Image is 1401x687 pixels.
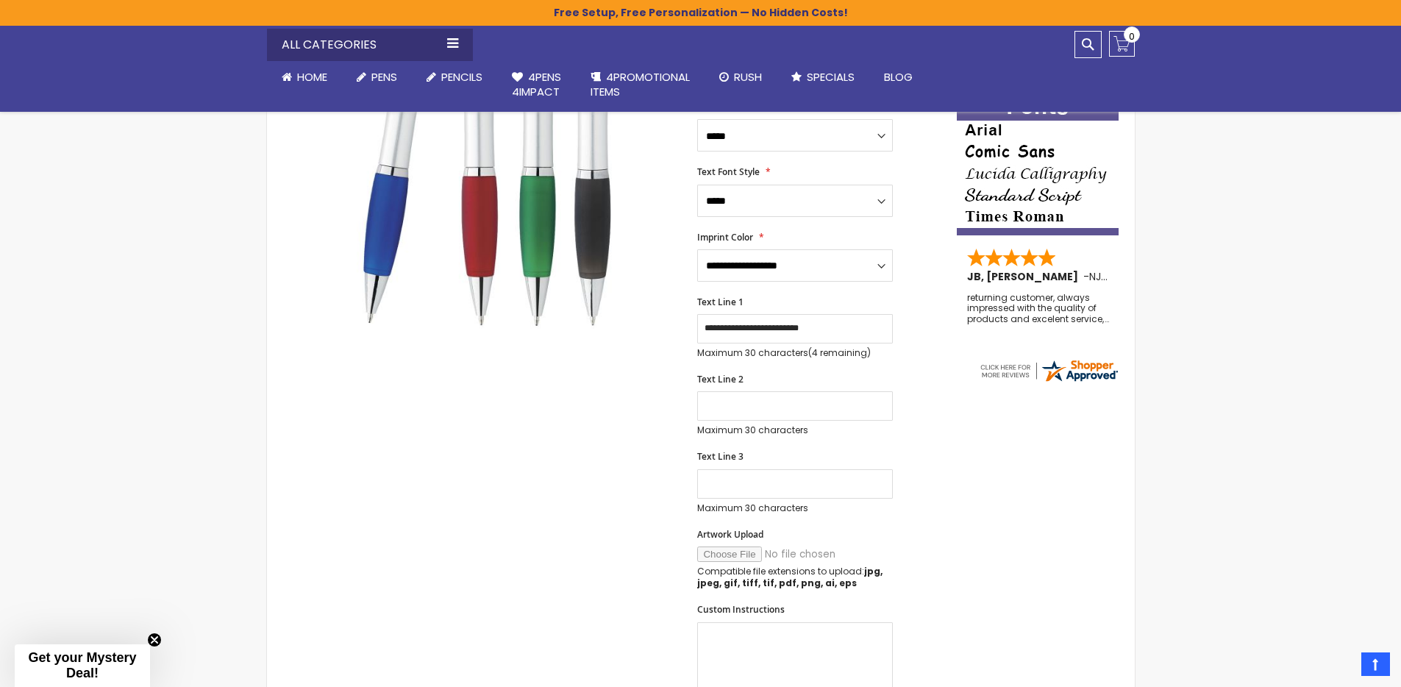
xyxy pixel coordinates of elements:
a: Rush [705,61,777,93]
span: Artwork Upload [697,528,763,541]
span: Text Line 1 [697,296,744,308]
span: Home [297,69,327,85]
span: 4Pens 4impact [512,69,561,99]
span: (4 remaining) [808,346,871,359]
span: 0 [1129,29,1135,43]
p: Maximum 30 characters [697,502,893,514]
span: NJ [1089,269,1108,284]
a: 0 [1109,31,1135,57]
div: All Categories [267,29,473,61]
span: Rush [734,69,762,85]
button: Close teaser [147,633,162,647]
span: Imprint Color [697,231,753,243]
a: Blog [869,61,927,93]
div: Get your Mystery Deal!Close teaser [15,644,150,687]
a: 4pens.com certificate URL [978,374,1119,387]
strong: jpg, jpeg, gif, tiff, tif, pdf, png, ai, eps [697,565,883,589]
img: font-personalization-examples [957,93,1119,235]
span: Get your Mystery Deal! [28,650,136,680]
span: Text Line 3 [697,450,744,463]
span: Pencils [441,69,482,85]
p: Maximum 30 characters [697,347,893,359]
div: returning customer, always impressed with the quality of products and excelent service, will retu... [967,293,1110,324]
span: Text Line 2 [697,373,744,385]
a: Home [267,61,342,93]
p: Compatible file extensions to upload: [697,566,893,589]
a: Top [1361,652,1390,676]
span: Text Font Style [697,165,760,178]
span: Blog [884,69,913,85]
a: 4PROMOTIONALITEMS [576,61,705,109]
span: - , [1083,269,1211,284]
img: 4pens.com widget logo [978,357,1119,384]
span: Specials [807,69,855,85]
p: Maximum 30 characters [697,424,893,436]
a: 4Pens4impact [497,61,576,109]
a: Pens [342,61,412,93]
a: Pencils [412,61,497,93]
span: 4PROMOTIONAL ITEMS [591,69,690,99]
span: JB, [PERSON_NAME] [967,269,1083,284]
span: Pens [371,69,397,85]
span: Custom Instructions [697,603,785,616]
a: Specials [777,61,869,93]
